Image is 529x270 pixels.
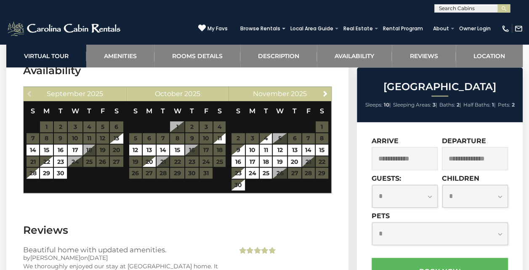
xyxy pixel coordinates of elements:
a: 23 [231,168,245,179]
h3: Beautiful home with updated amenities. [23,246,225,254]
a: 20 [143,156,156,167]
label: Pets [372,212,390,220]
h2: [GEOGRAPHIC_DATA] [359,81,521,92]
strong: 1 [492,102,494,108]
a: 16 [231,156,245,167]
strong: 2 [457,102,460,108]
a: 14 [157,144,169,155]
a: 12 [129,144,142,155]
a: Availability [317,44,392,67]
a: 13 [288,144,301,155]
span: 2025 [87,90,103,98]
a: 11 [260,144,272,155]
strong: 3 [433,102,436,108]
span: Wednesday [71,107,79,115]
span: Tuesday [264,107,268,115]
a: Local Area Guide [286,23,338,35]
span: 2025 [184,90,200,98]
span: September [47,90,85,98]
a: Location [456,44,523,67]
span: Sleeping Areas: [393,102,431,108]
span: Monday [146,107,152,115]
span: Friday [306,107,311,115]
a: Owner Login [455,23,495,35]
label: Guests: [372,174,401,182]
span: Thursday [292,107,297,115]
span: [DATE] [88,254,108,262]
a: 30 [54,168,67,179]
a: 13 [143,144,156,155]
label: Departure [442,137,486,145]
span: Wednesday [276,107,284,115]
a: Virtual Tour [6,44,86,67]
span: Saturday [320,107,324,115]
li: | [365,99,391,110]
span: Half Baths: [463,102,491,108]
a: Amenities [86,44,154,67]
strong: 2 [512,102,515,108]
a: 16 [54,144,67,155]
a: 15 [316,144,328,155]
a: 18 [260,156,272,167]
span: October [154,90,182,98]
a: 10 [246,144,259,155]
span: 2025 [291,90,307,98]
a: 15 [170,144,184,155]
img: mail-regular-white.png [514,24,523,33]
span: [PERSON_NAME] [30,254,80,262]
a: 19 [273,156,287,167]
a: 17 [68,144,82,155]
span: Friday [204,107,208,115]
a: 25 [260,168,272,179]
a: 13 [110,133,123,144]
a: 11 [213,133,226,144]
li: | [439,99,461,110]
span: Monday [43,107,50,115]
a: 14 [27,144,39,155]
a: Real Estate [339,23,377,35]
h3: Reviews [23,223,332,238]
a: 20 [288,156,301,167]
span: November [253,90,289,98]
a: 29 [40,168,53,179]
span: Next [322,90,328,97]
a: Browse Rentals [236,23,284,35]
a: Rooms Details [154,44,240,67]
span: Sleeps: [365,102,383,108]
span: Thursday [190,107,194,115]
a: 30 [231,179,245,190]
a: 22 [40,156,53,167]
span: Baths: [439,102,455,108]
a: Description [240,44,317,67]
a: 9 [231,144,245,155]
a: Reviews [392,44,455,67]
a: 28 [27,168,39,179]
span: Saturday [114,107,119,115]
span: Friday [101,107,105,115]
h3: Availability [23,63,332,78]
span: Sunday [31,107,35,115]
a: Rental Program [379,23,427,35]
span: Sunday [236,107,240,115]
span: Pets: [498,102,510,108]
span: Wednesday [173,107,181,115]
li: | [463,99,496,110]
span: Monday [249,107,255,115]
a: 14 [302,144,315,155]
span: Saturday [218,107,222,115]
span: Sunday [133,107,138,115]
label: Children [442,174,479,182]
span: Tuesday [161,107,165,115]
div: by on [23,254,225,262]
img: phone-regular-white.png [501,24,510,33]
img: White-1-2.png [6,20,123,37]
a: Next [320,88,330,99]
a: 24 [246,168,259,179]
span: Tuesday [58,107,63,115]
li: | [393,99,437,110]
a: About [429,23,453,35]
a: 15 [40,144,53,155]
strong: 10 [384,102,389,108]
a: 12 [273,144,287,155]
a: My Favs [198,24,228,33]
